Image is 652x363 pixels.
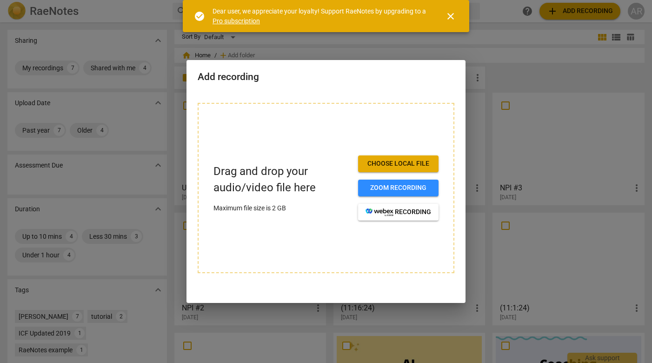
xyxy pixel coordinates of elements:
[445,11,456,22] span: close
[366,183,431,193] span: Zoom recording
[358,204,439,221] button: recording
[213,17,260,25] a: Pro subscription
[366,159,431,168] span: Choose local file
[439,5,462,27] button: Close
[213,7,428,26] div: Dear user, we appreciate your loyalty! Support RaeNotes by upgrading to a
[358,155,439,172] button: Choose local file
[198,71,454,83] h2: Add recording
[366,208,431,217] span: recording
[213,163,351,196] p: Drag and drop your audio/video file here
[358,180,439,196] button: Zoom recording
[194,11,205,22] span: check_circle
[213,203,351,213] p: Maximum file size is 2 GB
